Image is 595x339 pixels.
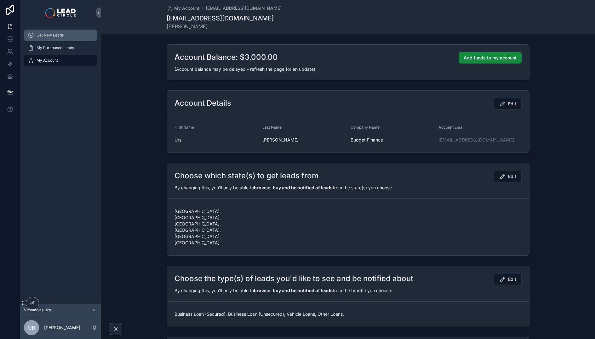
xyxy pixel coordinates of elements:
[206,5,282,11] a: [EMAIL_ADDRESS][DOMAIN_NAME]
[45,8,75,18] img: App logo
[508,276,516,282] span: Edit
[37,58,58,63] span: My Account
[262,137,346,143] span: [PERSON_NAME]
[494,171,522,182] button: Edit
[174,52,278,62] h2: Account Balance: $3,000.00
[494,98,522,109] button: Edit
[174,98,231,108] h2: Account Details
[351,125,380,130] span: Company Name
[174,185,393,190] span: By changing this, you'll only be able to from the state(s) you choose.
[174,137,258,143] span: Urs
[174,274,413,284] h2: Choose the type(s) of leads you'd like to see and be notified about
[262,125,282,130] span: Last Name
[24,55,97,66] a: My Account
[174,5,199,11] span: My Account
[167,14,274,23] h1: [EMAIL_ADDRESS][DOMAIN_NAME]
[44,325,80,331] p: [PERSON_NAME]
[20,25,101,74] div: scrollable content
[254,185,333,190] strong: browse, buy and be notified of leads
[167,23,274,30] span: [PERSON_NAME]
[174,208,258,246] span: [GEOGRAPHIC_DATA], [GEOGRAPHIC_DATA], [GEOGRAPHIC_DATA], [GEOGRAPHIC_DATA], [GEOGRAPHIC_DATA], [G...
[438,137,514,143] a: [EMAIL_ADDRESS][DOMAIN_NAME]
[174,125,194,130] span: First Name
[254,288,333,293] strong: browse, buy and be notified of leads
[351,137,434,143] span: Budget Finance
[174,311,346,317] span: Business Loan (Secured), Business Loan (Unsecured), Vehicle Loans, Other Loans,
[174,288,392,293] span: By changing this, you'll only be able to from the type(s) you choose.
[24,30,97,41] a: Get New Leads
[174,66,315,72] span: (Account balance may be delayed - refresh the page for an update)
[508,101,516,107] span: Edit
[438,125,464,130] span: Account Email
[494,274,522,285] button: Edit
[24,42,97,53] a: My Purchased Leads
[37,33,64,38] span: Get New Leads
[37,45,74,50] span: My Purchased Leads
[167,5,199,11] a: My Account
[459,52,522,64] button: Add funds to my account
[24,308,51,313] span: Viewing as Urs
[464,55,517,61] span: Add funds to my account
[508,173,516,180] span: Edit
[28,324,35,331] span: UB
[174,171,318,181] h2: Choose which state(s) to get leads from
